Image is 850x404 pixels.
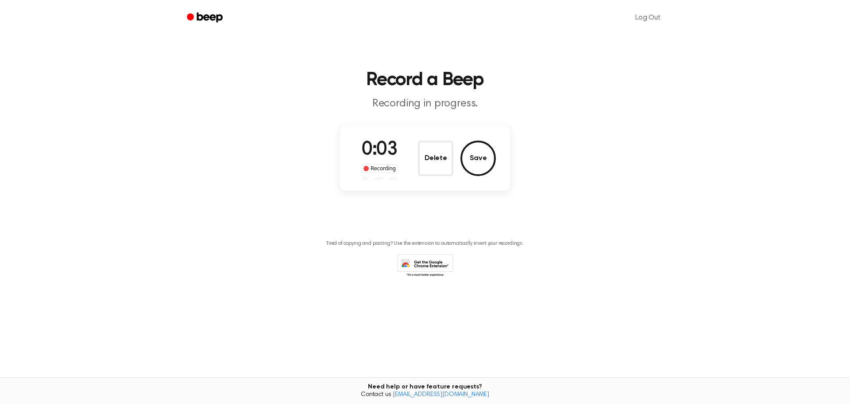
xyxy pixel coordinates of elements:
p: Recording in progress. [255,97,595,111]
div: Recording [361,164,398,173]
span: Contact us [5,391,845,399]
p: Tired of copying and pasting? Use the extension to automatically insert your recordings. [326,240,524,247]
span: 0:03 [362,141,397,159]
a: Beep [181,9,231,27]
button: Delete Audio Record [418,141,453,176]
a: Log Out [626,7,669,28]
h1: Record a Beep [198,71,652,90]
a: [EMAIL_ADDRESS][DOMAIN_NAME] [393,392,489,398]
button: Save Audio Record [460,141,496,176]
